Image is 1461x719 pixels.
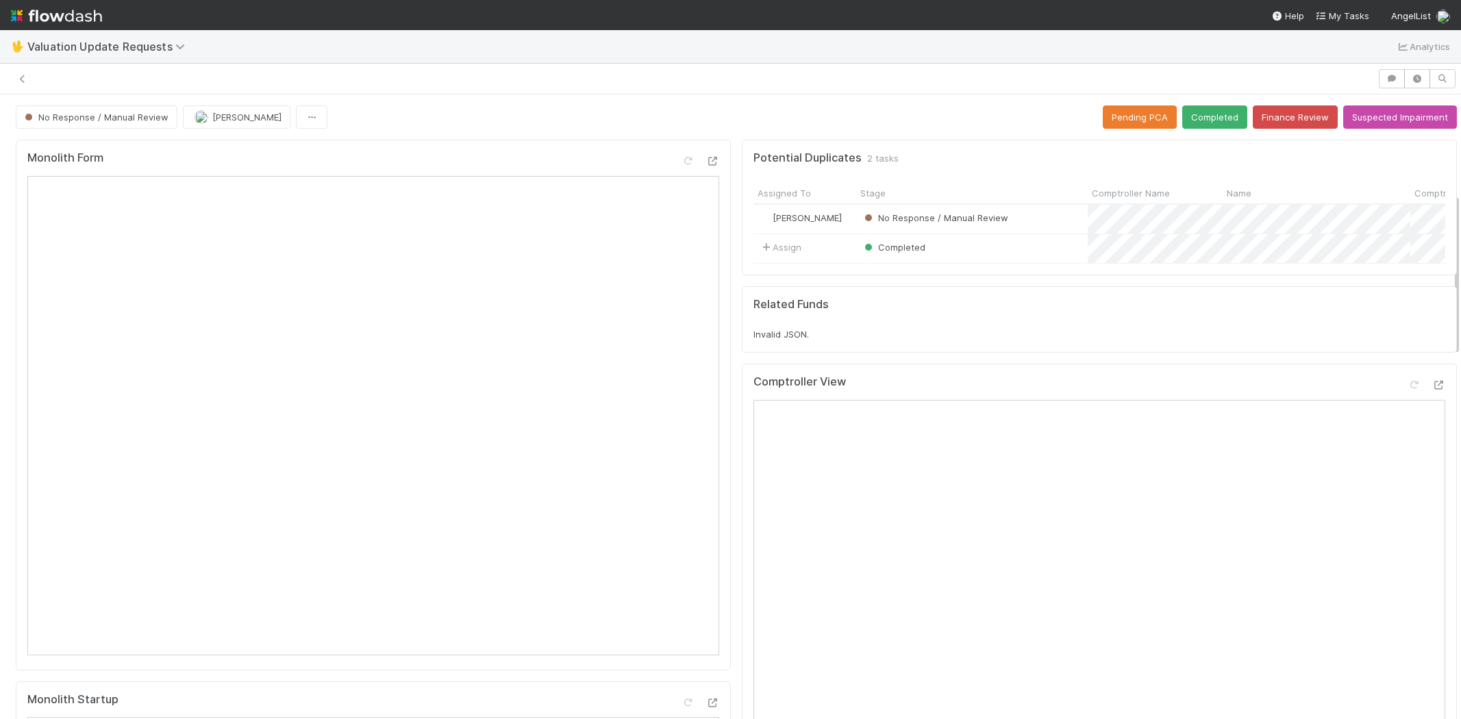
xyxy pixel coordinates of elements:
a: My Tasks [1315,9,1369,23]
span: Assign [759,240,801,254]
span: No Response / Manual Review [862,212,1008,223]
span: No Response / Manual Review [22,112,168,123]
button: Completed [1182,105,1247,129]
img: logo-inverted-e16ddd16eac7371096b0.svg [11,4,102,27]
img: avatar_5106bb14-94e9-4897-80de-6ae81081f36d.png [195,110,208,124]
div: Help [1271,9,1304,23]
img: avatar_5106bb14-94e9-4897-80de-6ae81081f36d.png [1436,10,1450,23]
div: Invalid JSON. [753,327,1445,341]
span: My Tasks [1315,10,1369,21]
h5: Related Funds [753,298,829,312]
button: Suspected Impairment [1343,105,1457,129]
h5: Potential Duplicates [753,151,862,165]
div: No Response / Manual Review [862,211,1008,225]
span: 🖖 [11,40,25,52]
span: AngelList [1391,10,1431,21]
button: Finance Review [1253,105,1338,129]
span: [PERSON_NAME] [773,212,842,223]
span: Completed [862,242,925,253]
img: avatar_5106bb14-94e9-4897-80de-6ae81081f36d.png [760,212,771,223]
span: Name [1227,186,1251,200]
div: Completed [862,240,925,254]
span: Stage [860,186,886,200]
div: [PERSON_NAME] [759,211,842,225]
a: Analytics [1396,38,1450,55]
button: Pending PCA [1103,105,1177,129]
h5: Comptroller View [753,375,846,389]
span: Assigned To [758,186,811,200]
span: 2 tasks [867,151,899,165]
span: Valuation Update Requests [27,40,192,53]
span: [PERSON_NAME] [212,112,282,123]
button: [PERSON_NAME] [183,105,290,129]
button: No Response / Manual Review [16,105,177,129]
h5: Monolith Startup [27,693,118,707]
span: Comptroller Name [1092,186,1170,200]
h5: Monolith Form [27,151,103,165]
